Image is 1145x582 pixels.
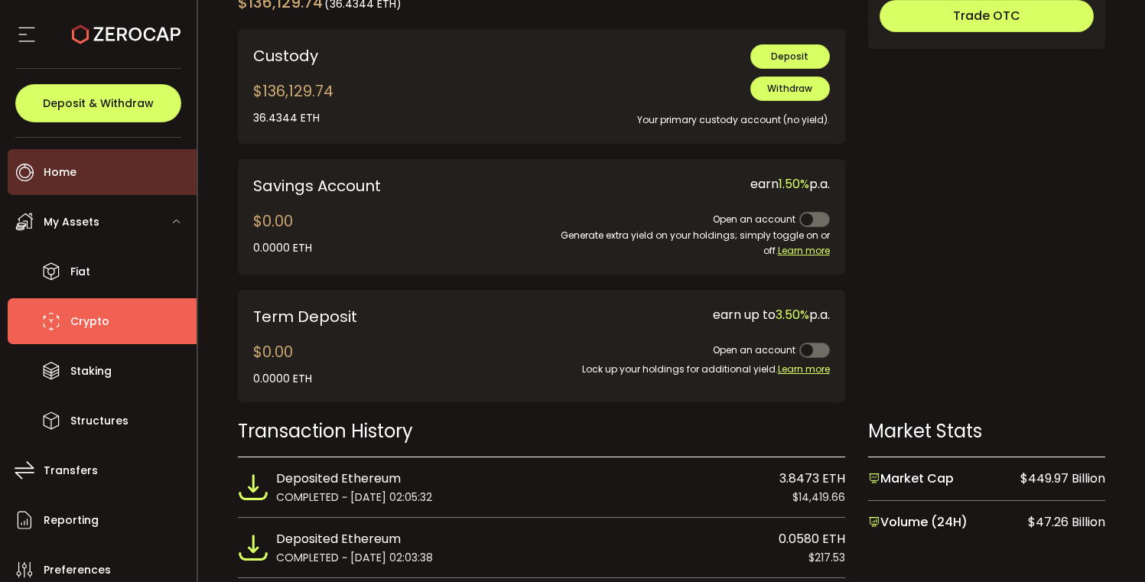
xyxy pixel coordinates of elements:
[506,362,829,377] div: Lock up your holdings for additional yield.
[868,469,954,489] span: Market Cap
[792,489,845,506] span: $14,419.66
[44,509,99,532] span: Reporting
[253,174,530,197] div: Savings Account
[779,469,845,489] span: 3.8473 ETH
[1020,469,1105,489] span: $449.97 Billion
[713,213,795,226] span: Open an account
[1028,512,1105,532] span: $47.26 Billion
[44,211,99,233] span: My Assets
[70,410,128,432] span: Structures
[253,371,312,387] div: 0.0000 ETH
[253,80,333,126] div: $136,129.74
[253,305,484,328] div: Term Deposit
[953,7,1020,24] span: Trade OTC
[238,418,845,444] div: Transaction History
[276,549,433,566] span: COMPLETED ~ [DATE] 02:03:38
[808,549,845,566] span: $217.53
[276,489,432,506] span: COMPLETED ~ [DATE] 02:05:32
[70,360,112,382] span: Staking
[750,76,830,101] button: Withdraw
[43,98,154,109] span: Deposit & Withdraw
[868,512,968,532] span: Volume (24H)
[767,82,812,95] span: Withdraw
[779,175,809,193] span: 1.50%
[276,529,401,549] span: Deposited Ethereum
[776,306,809,324] span: 3.50%
[253,44,484,67] div: Custody
[771,50,808,63] span: Deposit
[779,529,845,549] span: 0.0580 ETH
[750,175,830,193] span: earn p.a.
[713,343,795,356] span: Open an account
[750,44,830,69] button: Deposit
[868,418,1105,444] div: Market Stats
[253,110,333,126] div: 36.4344 ETH
[506,101,829,128] div: Your primary custody account (no yield).
[15,84,181,122] button: Deposit & Withdraw
[778,363,830,376] span: Learn more
[713,306,830,324] span: earn up to p.a.
[276,469,401,489] span: Deposited Ethereum
[44,161,76,184] span: Home
[253,240,312,256] div: 0.0000 ETH
[44,460,98,482] span: Transfers
[44,559,111,581] span: Preferences
[778,244,830,257] span: Learn more
[253,210,312,256] div: $0.00
[70,311,109,333] span: Crypto
[553,228,830,258] div: Generate extra yield on your holdings; simply toggle on or off.
[1069,509,1145,582] iframe: Chat Widget
[253,340,312,387] div: $0.00
[70,261,90,283] span: Fiat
